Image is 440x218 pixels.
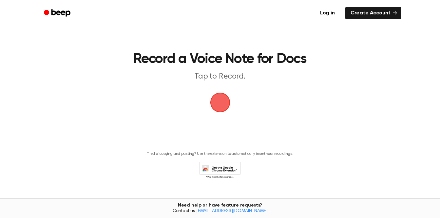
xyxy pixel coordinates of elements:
[345,7,401,19] a: Create Account
[71,52,369,66] h1: Record a Voice Note for Docs
[314,6,341,21] a: Log in
[94,71,346,82] p: Tap to Record.
[4,209,436,214] span: Contact us
[210,93,230,112] img: Beep Logo
[196,209,268,213] a: [EMAIL_ADDRESS][DOMAIN_NAME]
[147,152,293,156] p: Tired of copying and pasting? Use the extension to automatically insert your recordings.
[39,7,76,20] a: Beep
